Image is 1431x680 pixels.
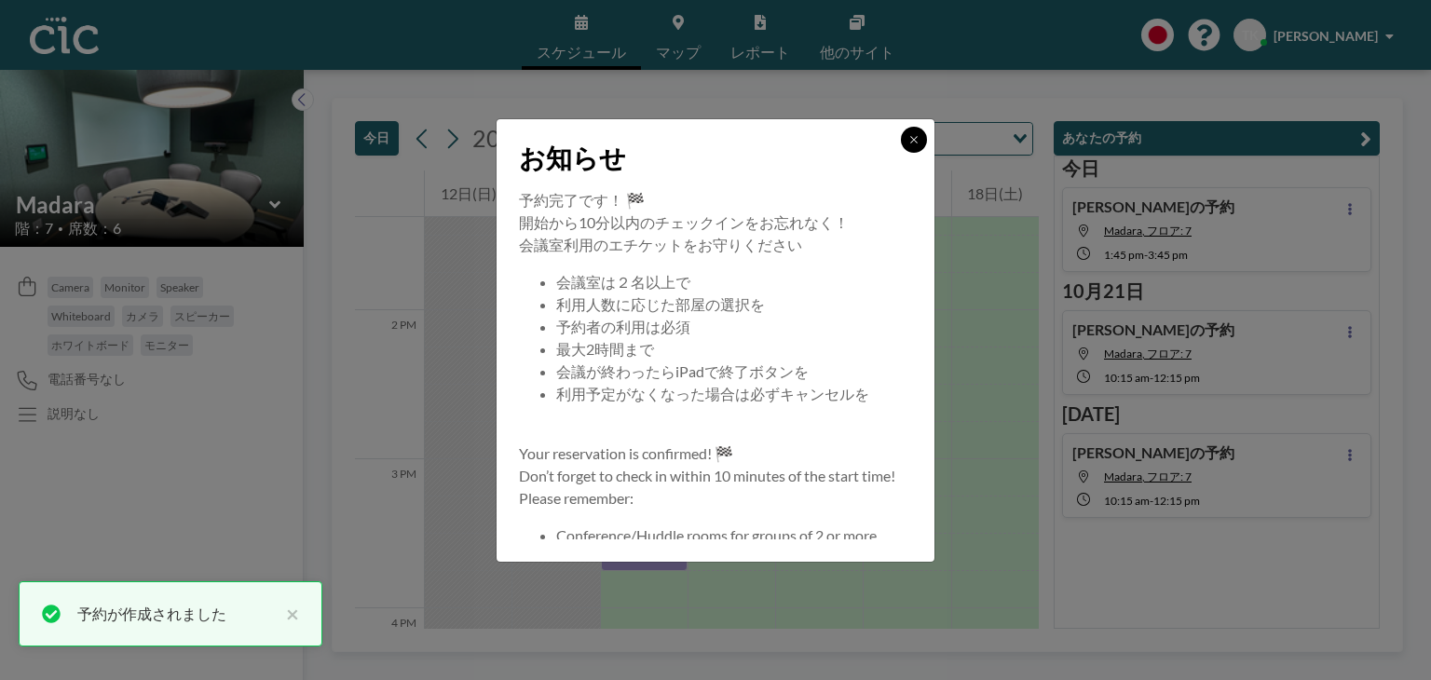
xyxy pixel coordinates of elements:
[519,142,626,174] span: お知らせ
[77,603,277,625] div: 予約が作成されました
[519,467,895,484] span: Don’t forget to check in within 10 minutes of the start time!
[519,191,645,209] span: 予約完了です！ 🏁
[556,362,809,380] span: 会議が終わったらiPadで終了ボタンを
[519,489,634,507] span: Please remember:
[556,273,690,291] span: 会議室は２名以上で
[519,213,849,231] span: 開始から10分以内のチェックインをお忘れなく！
[519,236,802,253] span: 会議室利用のエチケットをお守りください
[277,603,299,625] button: close
[556,385,869,402] span: 利用予定がなくなった場合は必ずキャンセルを
[556,295,765,313] span: 利用人数に応じた部屋の選択を
[556,526,877,544] span: Conference/Huddle rooms for groups of 2 or more
[556,340,654,358] span: 最大2時間まで
[556,318,690,335] span: 予約者の利用は必須
[519,444,733,462] span: Your reservation is confirmed! 🏁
